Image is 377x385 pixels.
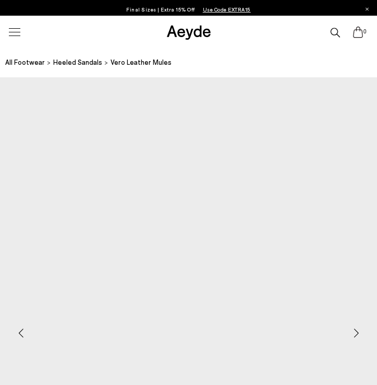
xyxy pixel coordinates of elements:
[5,49,377,77] nav: breadcrumb
[340,318,372,349] div: Next slide
[53,57,102,68] a: Heeled Sandals
[53,58,102,66] span: Heeled Sandals
[5,57,45,68] a: All Footwear
[5,318,37,349] div: Previous slide
[111,57,172,68] span: Vero Leather Mules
